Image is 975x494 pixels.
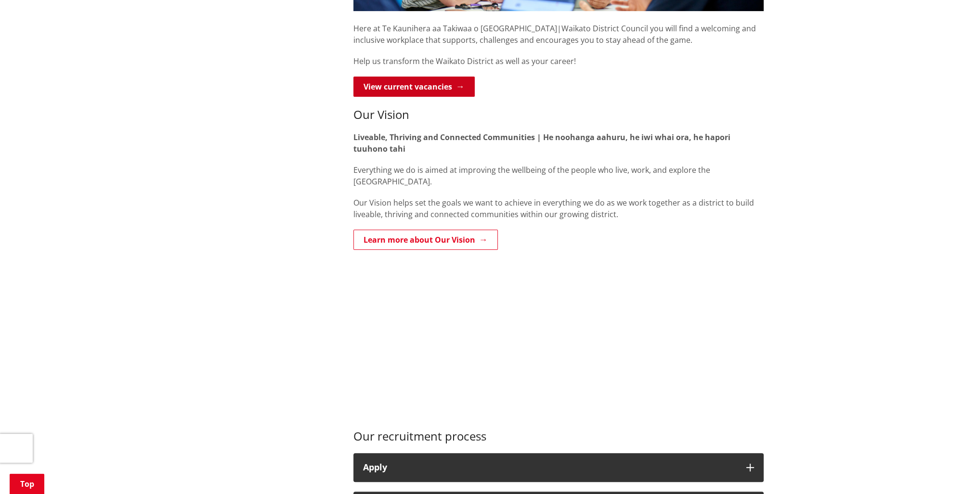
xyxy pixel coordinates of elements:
a: Learn more about Our Vision [353,230,498,250]
a: Top [10,474,44,494]
p: Here at Te Kaunihera aa Takiwaa o [GEOGRAPHIC_DATA]|Waikato District Council you will find a welc... [353,11,764,46]
button: Apply [353,453,764,482]
div: Apply [363,463,737,472]
a: View current vacancies [353,77,475,97]
h3: Our Vision [353,108,764,122]
h3: Our recruitment process [353,416,764,443]
p: Everything we do is aimed at improving the wellbeing of the people who live, work, and explore th... [353,164,764,187]
iframe: Messenger Launcher [931,454,965,488]
p: Help us transform the Waikato District as well as your career! [353,55,764,67]
p: Our Vision helps set the goals we want to achieve in everything we do as we work together as a di... [353,197,764,220]
strong: Liveable, Thriving and Connected Communities | He noohanga aahuru, he iwi whai ora, he hapori tuu... [353,132,730,154]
